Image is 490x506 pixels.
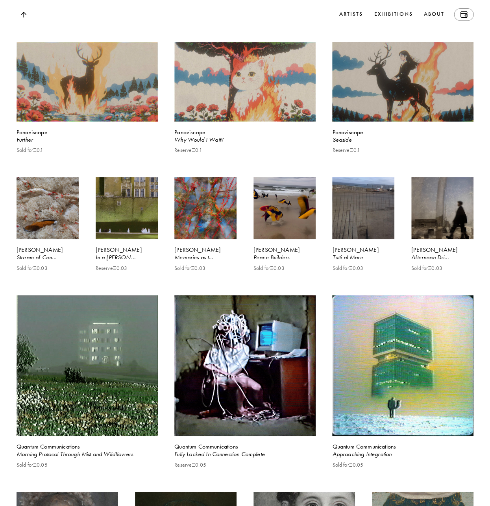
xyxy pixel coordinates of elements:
[174,246,221,253] b: [PERSON_NAME]
[96,265,128,271] p: Reserve Ξ 0.03
[17,443,80,450] b: Quantum Communications
[96,246,142,253] b: [PERSON_NAME]
[411,177,473,295] a: [PERSON_NAME]Afternoon DrippingSold forΞ0.03
[174,295,316,436] img: Fully Locked In Connection Complete
[17,295,158,436] img: Morning Protocol Through Mist and Wildflowers
[253,177,316,295] a: [PERSON_NAME]Peace BuildersSold forΞ0.03
[96,177,158,295] a: [PERSON_NAME]In a [PERSON_NAME] PoemReserveΞ0.03
[332,295,473,436] img: Approaching Integration
[174,177,237,295] a: [PERSON_NAME]Memories as they unfoldSold forΞ0.03
[17,136,158,144] div: Further
[17,129,48,136] b: Panaviscope
[422,8,446,21] a: About
[332,129,363,136] b: Panaviscope
[332,42,473,177] a: PanaviscopeSeasideReserveΞ0.1
[17,147,44,153] p: Sold for Ξ 0.1
[17,295,158,492] a: Morning Protocol Through Mist and WildflowersQuantum CommunicationsMorning Protocol Through Mist ...
[338,8,364,21] a: Artists
[174,295,316,492] a: Fully Locked In Connection CompleteQuantum CommunicationsFully Locked In Connection CompleteReser...
[253,265,285,271] p: Sold for Ξ 0.03
[174,443,238,450] b: Quantum Communications
[332,147,360,153] p: Reserve Ξ 0.1
[253,253,316,262] div: Peace Builders
[174,265,205,271] p: Sold for Ξ 0.03
[174,136,316,144] div: Why Would I Wait?
[332,246,379,253] b: [PERSON_NAME]
[174,129,205,136] b: Panaviscope
[174,147,202,153] p: Reserve Ξ 0.1
[17,462,48,468] p: Sold for Ξ 0.05
[20,12,26,18] img: Top
[174,462,206,468] p: Reserve Ξ 0.05
[96,253,158,262] div: In a [PERSON_NAME] Poem
[174,42,316,177] a: PanaviscopeWhy Would I Wait?ReserveΞ0.1
[17,253,79,262] div: Stream of Consciousness
[174,253,237,262] div: Memories as they unfold
[411,253,473,262] div: Afternoon Dripping
[332,450,473,459] div: Approaching Integration
[17,246,63,253] b: [PERSON_NAME]
[411,265,442,271] p: Sold for Ξ 0.03
[460,11,467,18] img: Wallet icon
[17,177,79,295] a: [PERSON_NAME]Stream of ConsciousnessSold forΞ0.03
[372,8,414,21] a: Exhibitions
[332,177,394,295] a: [PERSON_NAME]Tutti al MareSold forΞ0.03
[332,443,396,450] b: Quantum Communications
[332,265,363,271] p: Sold for Ξ 0.03
[332,253,394,262] div: Tutti al Mare
[17,42,158,177] a: PanaviscopeFurtherSold forΞ0.1
[17,450,158,459] div: Morning Protocol Through Mist and Wildflowers
[332,295,473,492] a: Approaching IntegrationQuantum CommunicationsApproaching IntegrationSold forΞ0.05
[411,246,458,253] b: [PERSON_NAME]
[332,462,363,468] p: Sold for Ξ 0.05
[17,265,48,271] p: Sold for Ξ 0.03
[332,136,473,144] div: Seaside
[174,450,316,459] div: Fully Locked In Connection Complete
[253,246,300,253] b: [PERSON_NAME]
